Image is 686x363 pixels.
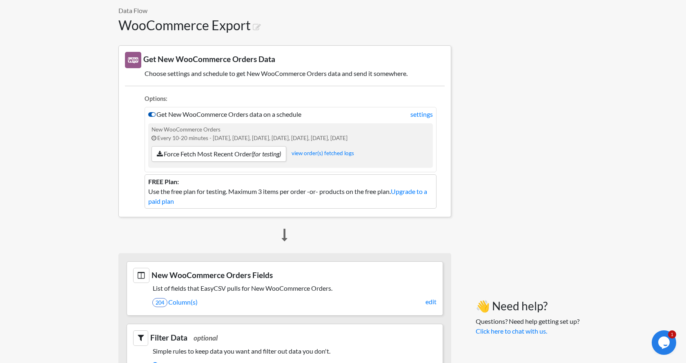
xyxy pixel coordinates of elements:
[476,299,579,313] h3: 👋 Need help?
[148,178,179,185] b: FREE Plan:
[125,69,445,77] h5: Choose settings and schedule to get New WooCommerce Orders data and send it somewhere.
[148,123,433,168] div: New WooCommerce Orders Every 10-20 minutes - [DATE], [DATE], [DATE], [DATE], [DATE], [DATE], [DATE]
[133,268,437,283] h3: New WooCommerce Orders Fields
[133,347,437,355] h5: Simple rules to keep data you want and filter out data you don't.
[118,18,451,33] h1: WooCommerce Export
[133,284,437,292] h5: List of fields that EasyCSV pulls for New WooCommerce Orders.
[133,330,437,345] h3: Filter Data
[292,150,354,156] a: view order(s) fetched logs
[425,297,437,307] a: edit
[194,334,218,342] span: optional
[152,295,437,309] a: 204Column(s)
[476,327,547,335] a: Click here to chat with us.
[151,146,286,162] a: Force Fetch Most Recent Order(for testing)
[152,298,167,307] span: 204
[652,330,678,355] iframe: chat widget
[148,187,427,205] a: Upgrade to a paid plan
[125,52,141,68] img: New WooCommerce Orders
[252,150,281,158] i: (for testing)
[118,6,451,16] p: Data Flow
[145,94,437,105] li: Options:
[145,107,437,172] li: Get New WooCommerce Orders data on a schedule
[145,174,437,209] li: Use the free plan for testing. Maximum 3 items per order -or- products on the free plan.
[476,316,579,336] p: Questions? Need help getting set up?
[410,109,433,119] a: settings
[125,52,445,68] h3: Get New WooCommerce Orders Data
